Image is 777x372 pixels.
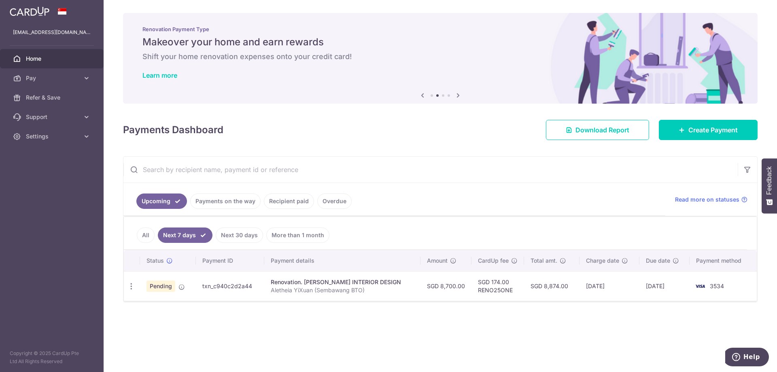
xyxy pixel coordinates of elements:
span: Settings [26,132,79,140]
a: Recipient paid [264,193,314,209]
button: Feedback - Show survey [762,158,777,213]
td: [DATE] [639,271,690,301]
h5: Makeover your home and earn rewards [142,36,738,49]
input: Search by recipient name, payment id or reference [123,157,738,183]
a: Next 7 days [158,227,212,243]
span: Download Report [575,125,629,135]
td: SGD 8,700.00 [420,271,471,301]
img: Bank Card [692,281,708,291]
a: Learn more [142,71,177,79]
div: Renovation. [PERSON_NAME] INTERIOR DESIGN [271,278,414,286]
a: All [137,227,155,243]
p: Aletheia YiXuan (Sembawang BTO) [271,286,414,294]
a: Download Report [546,120,649,140]
span: Support [26,113,79,121]
span: Refer & Save [26,94,79,102]
a: More than 1 month [266,227,329,243]
span: Read more on statuses [675,196,739,204]
a: Next 30 days [216,227,263,243]
span: CardUp fee [478,257,509,265]
img: Renovation banner [123,13,758,104]
a: Read more on statuses [675,196,747,204]
iframe: Opens a widget where you can find more information [725,348,769,368]
th: Payment details [264,250,420,271]
img: CardUp [10,6,49,16]
span: Create Payment [688,125,738,135]
td: SGD 8,874.00 [524,271,579,301]
span: Total amt. [531,257,557,265]
p: Renovation Payment Type [142,26,738,32]
a: Upcoming [136,193,187,209]
a: Create Payment [659,120,758,140]
h6: Shift your home renovation expenses onto your credit card! [142,52,738,62]
span: Status [146,257,164,265]
span: Pending [146,281,175,292]
a: Payments on the way [190,193,261,209]
td: SGD 174.00 RENO25ONE [471,271,524,301]
a: Overdue [317,193,352,209]
span: Home [26,55,79,63]
span: Feedback [766,166,773,195]
span: 3534 [710,283,724,289]
h4: Payments Dashboard [123,123,223,137]
span: Charge date [586,257,619,265]
span: Pay [26,74,79,82]
span: Amount [427,257,448,265]
th: Payment ID [196,250,264,271]
th: Payment method [690,250,757,271]
td: [DATE] [580,271,639,301]
p: [EMAIL_ADDRESS][DOMAIN_NAME] [13,28,91,36]
td: txn_c940c2d2a44 [196,271,264,301]
span: Due date [646,257,670,265]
